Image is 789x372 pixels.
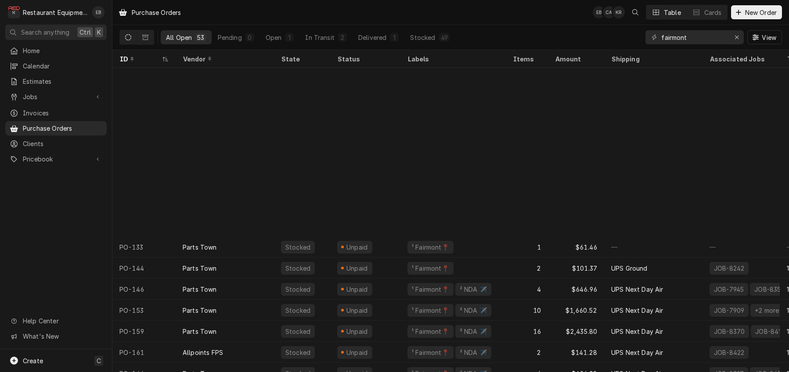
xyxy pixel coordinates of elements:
span: Clients [23,139,102,148]
span: View [760,33,778,42]
a: Calendar [5,59,107,73]
span: Invoices [23,108,102,118]
div: Stocked [285,264,311,273]
button: View [747,30,782,44]
div: Status [337,54,392,64]
div: ² NDA ✈️ [459,306,488,315]
span: Purchase Orders [23,124,102,133]
a: Go to Pricebook [5,152,107,166]
div: ¹ Fairmont📍 [411,285,450,294]
div: ¹ Fairmont📍 [411,348,450,357]
div: Emily Bird's Avatar [92,6,104,18]
div: KR [612,6,625,18]
span: C [97,356,101,365]
div: UPS Ground [611,264,648,273]
span: Create [23,357,43,365]
div: JOB-8242 [713,264,745,273]
div: 2 [506,258,548,279]
div: — [703,236,780,258]
button: Erase input [730,30,744,44]
a: Purchase Orders [5,121,107,136]
div: Stocked [285,243,311,252]
div: In Transit [305,33,335,42]
button: Search anythingCtrlK [5,25,107,40]
div: EB [92,6,104,18]
div: Allpoints FPS [183,348,223,357]
div: Delivered [358,33,386,42]
div: 49 [441,33,448,42]
div: ¹ Fairmont📍 [411,264,450,273]
div: ² NDA ✈️ [459,327,488,336]
div: Pending [218,33,242,42]
button: New Order [731,5,782,19]
div: PO-146 [112,279,176,300]
a: Go to What's New [5,329,107,343]
div: JOB-8413 [754,327,785,336]
a: Estimates [5,74,107,89]
div: ¹ Fairmont📍 [411,306,450,315]
span: Search anything [21,28,69,37]
span: Ctrl [79,28,91,37]
div: 2 [340,33,345,42]
div: Cards [704,8,722,17]
div: EB [593,6,605,18]
div: Restaurant Equipment Diagnostics's Avatar [8,6,20,18]
div: ¹ Fairmont📍 [411,243,450,252]
div: ¹ Fairmont📍 [411,327,450,336]
div: Associated Jobs [710,54,773,64]
div: Parts Town [183,306,217,315]
div: Parts Town [183,285,217,294]
div: Table [664,8,681,17]
div: $646.96 [548,279,604,300]
span: What's New [23,332,101,341]
div: ID [119,54,160,64]
div: UPS Next Day Air [611,306,663,315]
div: UPS Next Day Air [611,348,663,357]
div: 0 [247,33,252,42]
div: Parts Town [183,243,217,252]
div: JOB-8370 [713,327,746,336]
div: Parts Town [183,327,217,336]
div: Unpaid [345,264,369,273]
div: CA [603,6,615,18]
div: $1,660.52 [548,300,604,321]
div: Items [513,54,539,64]
div: Stocked [285,306,311,315]
div: Shipping [611,54,695,64]
div: Restaurant Equipment Diagnostics [23,8,87,17]
span: Estimates [23,77,102,86]
div: Stocked [285,327,311,336]
div: PO-153 [112,300,176,321]
span: Calendar [23,61,102,71]
div: Kelli Robinette's Avatar [612,6,625,18]
div: Unpaid [345,243,369,252]
div: 1 [287,33,292,42]
div: 4 [506,279,548,300]
div: 53 [197,33,204,42]
div: 1 [506,236,548,258]
div: Chrissy Adams's Avatar [603,6,615,18]
a: Home [5,43,107,58]
div: ² NDA ✈️ [459,348,488,357]
span: K [97,28,101,37]
div: State [281,54,323,64]
div: $61.46 [548,236,604,258]
input: Keyword search [661,30,727,44]
div: Stocked [410,33,435,42]
div: R [8,6,20,18]
div: ² NDA ✈️ [459,285,488,294]
div: JOB-8352 [753,285,785,294]
div: $101.37 [548,258,604,279]
a: Clients [5,136,107,151]
div: Unpaid [345,285,369,294]
div: Unpaid [345,348,369,357]
div: 2 [506,342,548,363]
div: Unpaid [345,306,369,315]
div: PO-144 [112,258,176,279]
div: Stocked [285,285,311,294]
div: PO-159 [112,321,176,342]
div: PO-161 [112,342,176,363]
div: JOB-7909 [713,306,745,315]
div: Amount [555,54,595,64]
button: Open search [628,5,642,19]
